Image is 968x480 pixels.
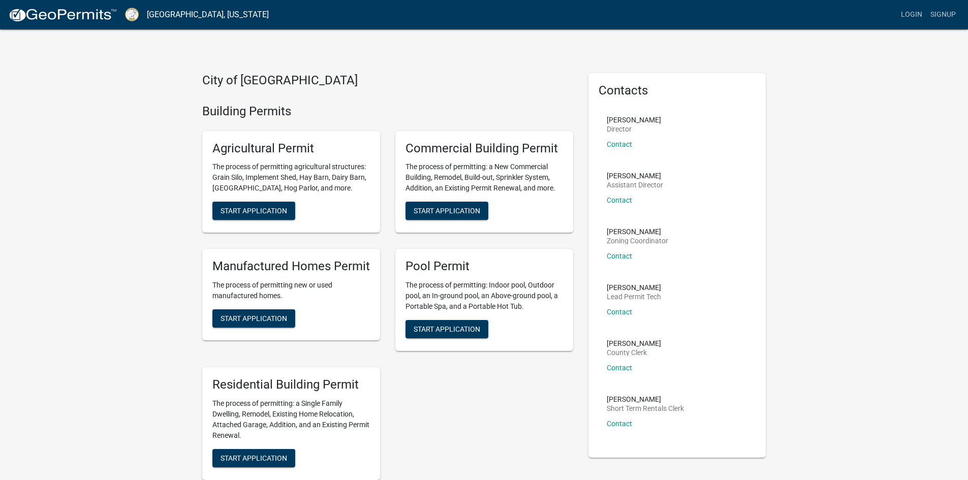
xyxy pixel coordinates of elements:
[221,454,287,462] span: Start Application
[414,325,480,333] span: Start Application
[607,308,632,316] a: Contact
[405,162,563,194] p: The process of permitting: a New Commercial Building, Remodel, Build-out, Sprinkler System, Addit...
[607,284,661,291] p: [PERSON_NAME]
[212,398,370,441] p: The process of permitting: a Single Family Dwelling, Remodel, Existing Home Relocation, Attached ...
[202,73,573,88] h4: City of [GEOGRAPHIC_DATA]
[414,207,480,215] span: Start Application
[212,141,370,156] h5: Agricultural Permit
[607,293,661,300] p: Lead Permit Tech
[607,196,632,204] a: Contact
[607,420,632,428] a: Contact
[607,140,632,148] a: Contact
[607,181,663,188] p: Assistant Director
[221,207,287,215] span: Start Application
[607,172,663,179] p: [PERSON_NAME]
[607,116,661,123] p: [PERSON_NAME]
[599,83,756,98] h5: Contacts
[202,104,573,119] h4: Building Permits
[607,349,661,356] p: County Clerk
[212,259,370,274] h5: Manufactured Homes Permit
[212,162,370,194] p: The process of permitting agricultural structures: Grain Silo, Implement Shed, Hay Barn, Dairy Ba...
[897,5,926,24] a: Login
[926,5,960,24] a: Signup
[405,141,563,156] h5: Commercial Building Permit
[607,340,661,347] p: [PERSON_NAME]
[212,309,295,328] button: Start Application
[212,280,370,301] p: The process of permitting new or used manufactured homes.
[607,252,632,260] a: Contact
[212,377,370,392] h5: Residential Building Permit
[405,320,488,338] button: Start Application
[607,405,684,412] p: Short Term Rentals Clerk
[405,280,563,312] p: The process of permitting: Indoor pool, Outdoor pool, an In-ground pool, an Above-ground pool, a ...
[212,202,295,220] button: Start Application
[125,8,139,21] img: Putnam County, Georgia
[405,202,488,220] button: Start Application
[147,6,269,23] a: [GEOGRAPHIC_DATA], [US_STATE]
[607,396,684,403] p: [PERSON_NAME]
[607,364,632,372] a: Contact
[405,259,563,274] h5: Pool Permit
[221,314,287,323] span: Start Application
[607,125,661,133] p: Director
[212,449,295,467] button: Start Application
[607,237,668,244] p: Zoning Coordinator
[607,228,668,235] p: [PERSON_NAME]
